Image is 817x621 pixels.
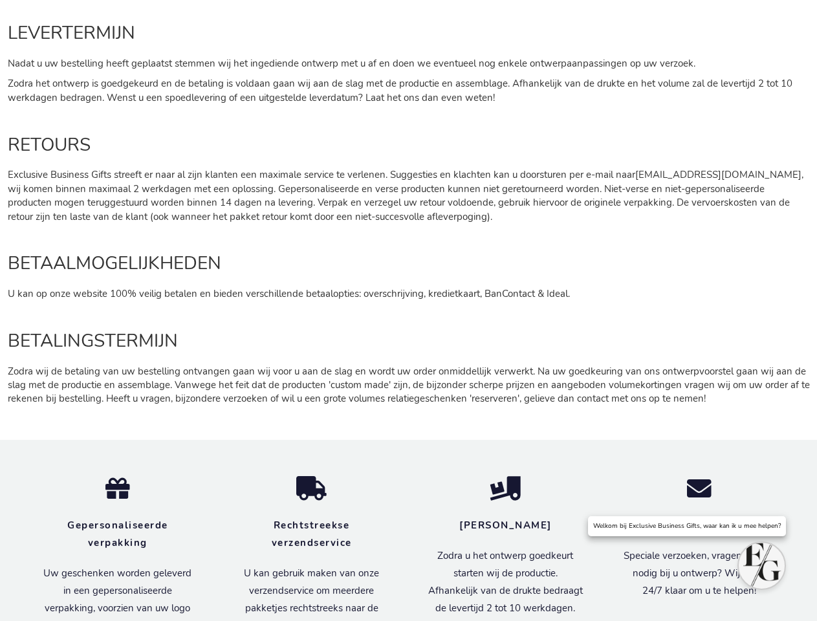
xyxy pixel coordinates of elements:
h2: RETOURS [8,135,810,155]
strong: [PERSON_NAME] [459,519,552,532]
p: Speciale verzoeken, vragen of hulp nodig bij u ontwerp? Wij staan 24/7 klaar om u te helpen! [622,547,777,600]
strong: Gepersonaliseerde verpakking [67,519,168,549]
p: Exclusive Business Gifts streeft er naar al zijn klanten een maximale service te verlenen. Sugges... [8,168,810,224]
p: Zodra u het ontwerp goedkeurt starten wij de productie. Afhankelijk van de drukte bedraagt de lev... [428,547,583,617]
span: Zodra het ontwerp is goedgekeurd en de betaling is voldaan gaan wij aan de slag met de productie ... [8,77,792,103]
h2: LEVERTERMIJN [8,23,810,43]
h2: BETAALMOGELIJKHEDEN [8,254,810,274]
h2: BETALINGSTERMIJN [8,331,810,351]
span: Nadat u uw bestelling heeft geplaatst stemmen wij het ingediende ontwerp met u af en doen we even... [8,57,695,70]
strong: Rechtstreekse verzendservice [272,519,352,549]
span: Zodra wij de betaling van uw bestelling ontvangen gaan wij voor u aan de slag en wordt uw order o... [8,365,810,406]
span: U kan op onze website 100% veilig betalen en bieden verschillende betaalopties: overschrijving, k... [8,287,570,300]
